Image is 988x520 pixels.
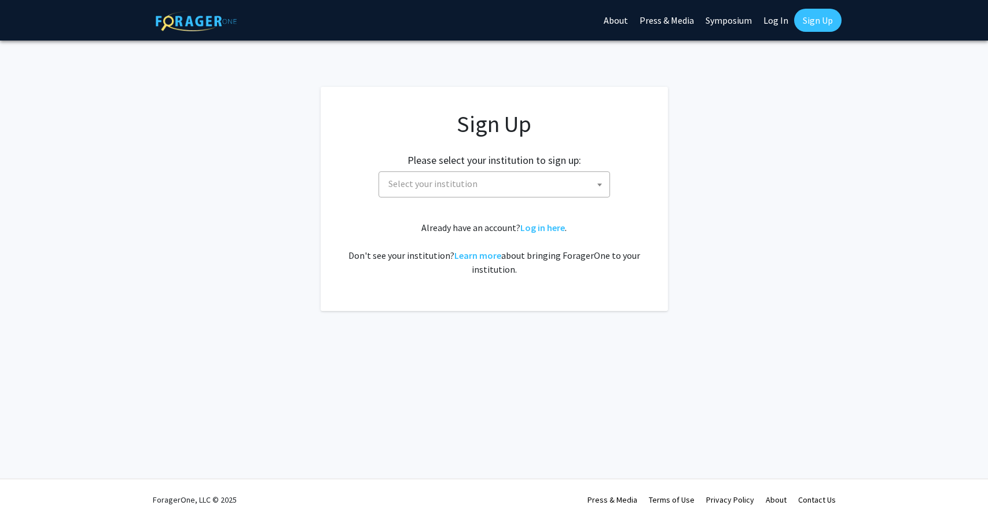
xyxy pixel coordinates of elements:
[384,172,609,196] span: Select your institution
[706,495,754,505] a: Privacy Policy
[766,495,787,505] a: About
[587,495,637,505] a: Press & Media
[344,221,645,276] div: Already have an account? . Don't see your institution? about bringing ForagerOne to your institut...
[407,154,581,167] h2: Please select your institution to sign up:
[520,222,565,233] a: Log in here
[153,479,237,520] div: ForagerOne, LLC © 2025
[794,9,842,32] a: Sign Up
[649,495,695,505] a: Terms of Use
[156,11,237,31] img: ForagerOne Logo
[454,250,501,261] a: Learn more about bringing ForagerOne to your institution
[798,495,836,505] a: Contact Us
[379,171,610,197] span: Select your institution
[388,178,478,189] span: Select your institution
[344,110,645,138] h1: Sign Up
